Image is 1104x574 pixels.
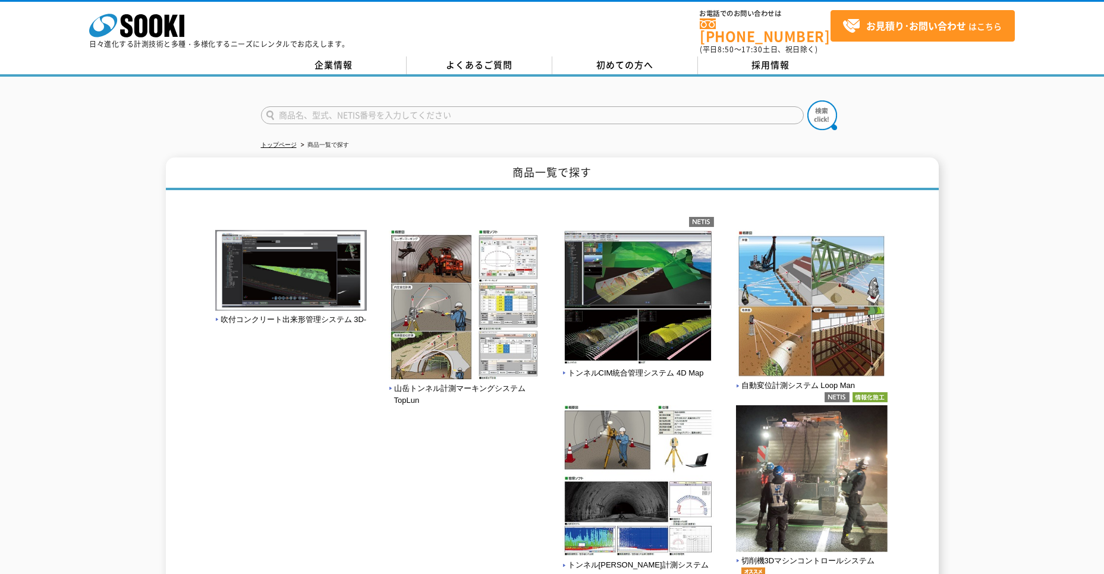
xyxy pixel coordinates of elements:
input: 商品名、型式、NETIS番号を入力してください [261,106,804,124]
img: トンネル内空計測システム 3D Tube [562,405,714,559]
img: トンネルCIM統合管理システム 4D Map [562,230,714,367]
img: 自動変位計測システム Loop Man [736,230,888,380]
span: 17:30 [741,44,763,55]
a: 初めての方へ [552,56,698,74]
a: お見積り･お問い合わせはこちら [831,10,1015,42]
img: 切削機3Dマシンコントロールシステム [736,405,888,555]
a: 山岳トンネル計測マーキングシステム TopLun [389,371,540,405]
img: netis [825,392,850,402]
a: 採用情報 [698,56,844,74]
a: トップページ [261,141,297,148]
img: 吹付コンクリート出来形管理システム 3D- [215,230,367,314]
a: 吹付コンクリート出来形管理システム 3D- [215,302,367,324]
a: 企業情報 [261,56,407,74]
span: お電話でのお問い合わせは [700,10,831,17]
a: 自動変位計測システム Loop Man [736,369,888,390]
li: 商品一覧で探す [298,139,349,152]
strong: お見積り･お問い合わせ [866,18,966,33]
span: 自動変位計測システム Loop Man [736,380,855,392]
img: 情報化施工 [853,392,888,402]
span: はこちら [842,17,1002,35]
p: 日々進化する計測技術と多種・多様化するニーズにレンタルでお応えします。 [89,40,350,48]
img: netis [689,217,714,227]
span: トンネルCIM統合管理システム 4D Map [562,367,704,380]
span: (平日 ～ 土日、祝日除く) [700,44,817,55]
span: 8:50 [718,44,734,55]
a: よくあるご質問 [407,56,552,74]
img: btn_search.png [807,100,837,130]
h1: 商品一覧で探す [166,157,939,190]
img: 山岳トンネル計測マーキングシステム TopLun [389,230,540,383]
span: 山岳トンネル計測マーキングシステム TopLun [389,383,540,408]
span: 吹付コンクリート出来形管理システム 3D- [215,314,367,326]
a: [PHONE_NUMBER] [700,18,831,43]
a: トンネルCIM統合管理システム 4D Map [562,356,714,377]
span: 初めての方へ [596,58,653,71]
